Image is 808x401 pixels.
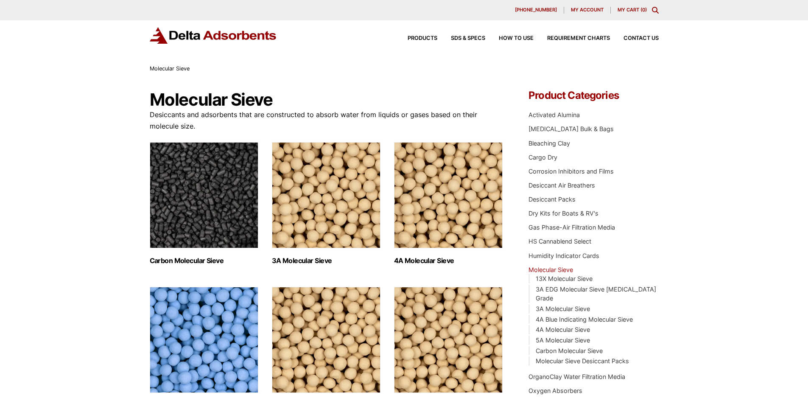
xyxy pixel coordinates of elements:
[272,142,380,265] a: Visit product category 3A Molecular Sieve
[508,7,564,14] a: [PHONE_NUMBER]
[610,36,659,41] a: Contact Us
[272,142,380,248] img: 3A Molecular Sieve
[618,7,647,13] a: My Cart (0)
[528,90,658,101] h4: Product Categories
[150,90,503,109] h1: Molecular Sieve
[536,347,603,354] a: Carbon Molecular Sieve
[528,238,591,245] a: HS Cannablend Select
[536,305,590,312] a: 3A Molecular Sieve
[528,196,576,203] a: Desiccant Packs
[394,257,503,265] h2: 4A Molecular Sieve
[150,142,258,265] a: Visit product category Carbon Molecular Sieve
[536,326,590,333] a: 4A Molecular Sieve
[536,286,656,302] a: 3A EDG Molecular Sieve [MEDICAL_DATA] Grade
[150,27,277,44] img: Delta Adsorbents
[515,8,557,12] span: [PHONE_NUMBER]
[528,387,582,394] a: Oxygen Absorbers
[272,257,380,265] h2: 3A Molecular Sieve
[528,266,573,273] a: Molecular Sieve
[150,65,190,72] span: Molecular Sieve
[485,36,534,41] a: How to Use
[528,154,557,161] a: Cargo Dry
[564,7,611,14] a: My account
[528,224,615,231] a: Gas Phase-Air Filtration Media
[451,36,485,41] span: SDS & SPECS
[150,142,258,248] img: Carbon Molecular Sieve
[528,168,614,175] a: Corrosion Inhibitors and Films
[150,109,503,132] p: Desiccants and adsorbents that are constructed to absorb water from liquids or gases based on the...
[536,275,593,282] a: 13X Molecular Sieve
[534,36,610,41] a: Requirement Charts
[394,287,503,393] img: 13X Molecular Sieve
[623,36,659,41] span: Contact Us
[394,142,503,265] a: Visit product category 4A Molecular Sieve
[394,142,503,248] img: 4A Molecular Sieve
[394,36,437,41] a: Products
[528,125,614,132] a: [MEDICAL_DATA] Bulk & Bags
[547,36,610,41] span: Requirement Charts
[408,36,437,41] span: Products
[499,36,534,41] span: How to Use
[528,182,595,189] a: Desiccant Air Breathers
[536,316,633,323] a: 4A Blue Indicating Molecular Sieve
[528,373,625,380] a: OrganoClay Water Filtration Media
[528,210,598,217] a: Dry Kits for Boats & RV's
[528,252,599,259] a: Humidity Indicator Cards
[528,140,570,147] a: Bleaching Clay
[642,7,645,13] span: 0
[652,7,659,14] div: Toggle Modal Content
[536,357,629,365] a: Molecular Sieve Desiccant Packs
[437,36,485,41] a: SDS & SPECS
[571,8,604,12] span: My account
[536,337,590,344] a: 5A Molecular Sieve
[272,287,380,393] img: 5A Molecular Sieve
[150,257,258,265] h2: Carbon Molecular Sieve
[528,111,580,118] a: Activated Alumina
[150,287,258,393] img: 4A Blue Indicating Molecular Sieve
